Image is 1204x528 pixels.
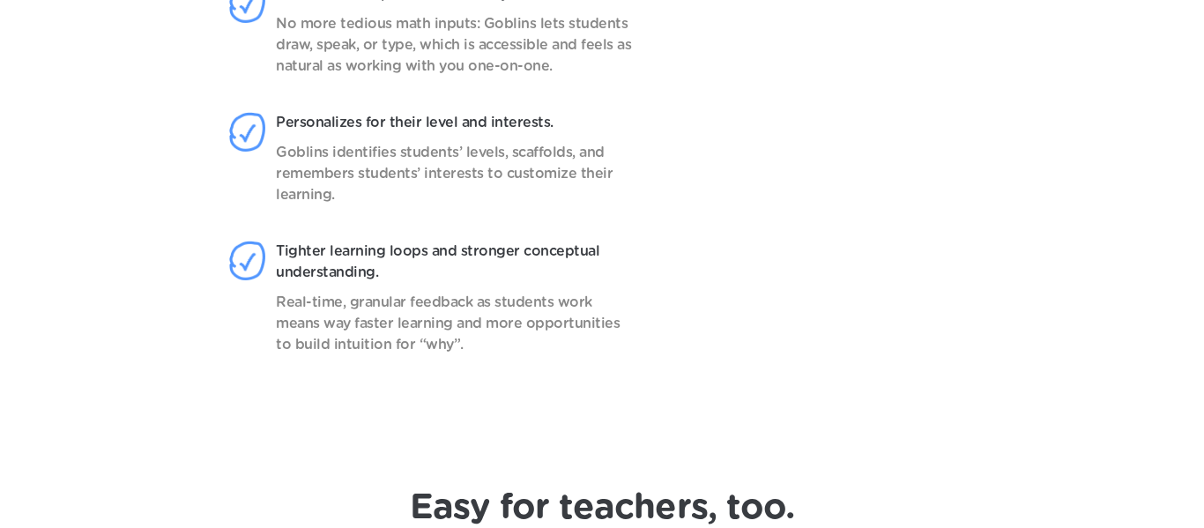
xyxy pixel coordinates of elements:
[276,112,635,133] p: Personalizes for their level and interests.
[276,292,635,355] p: Real-time, granular feedback as students work means way faster learning and more opportunities to...
[276,241,635,283] p: Tighter learning loops and stronger conceptual understanding.
[276,142,635,205] p: Goblins identifies students’ levels, scaffolds, and remembers students’ interests to customize th...
[276,13,635,77] p: No more tedious math inputs: Goblins lets students draw, speak, or type, which is accessible and ...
